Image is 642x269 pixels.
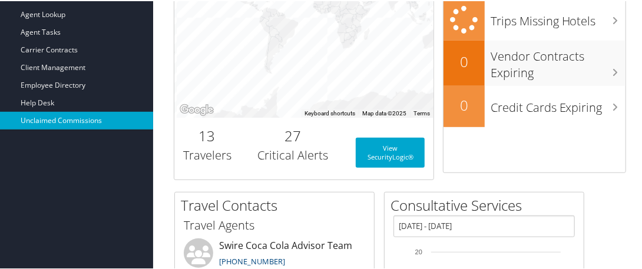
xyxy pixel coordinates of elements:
[444,51,485,71] h2: 0
[413,109,430,115] a: Terms (opens in new tab)
[491,41,626,80] h3: Vendor Contracts Expiring
[177,101,216,117] a: Open this area in Google Maps (opens a new window)
[415,247,422,254] tspan: 20
[444,39,626,85] a: 0Vendor Contracts Expiring
[181,194,374,214] h2: Travel Contacts
[177,101,216,117] img: Google
[391,194,584,214] h2: Consultative Services
[491,92,626,115] h3: Credit Cards Expiring
[183,146,230,162] h3: Travelers
[184,216,365,233] h3: Travel Agents
[491,6,626,28] h3: Trips Missing Hotels
[444,85,626,126] a: 0Credit Cards Expiring
[248,125,338,145] h2: 27
[444,94,485,114] h2: 0
[305,108,355,117] button: Keyboard shortcuts
[219,255,285,265] a: [PHONE_NUMBER]
[248,146,338,162] h3: Critical Alerts
[183,125,230,145] h2: 13
[356,137,425,167] a: View SecurityLogic®
[362,109,406,115] span: Map data ©2025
